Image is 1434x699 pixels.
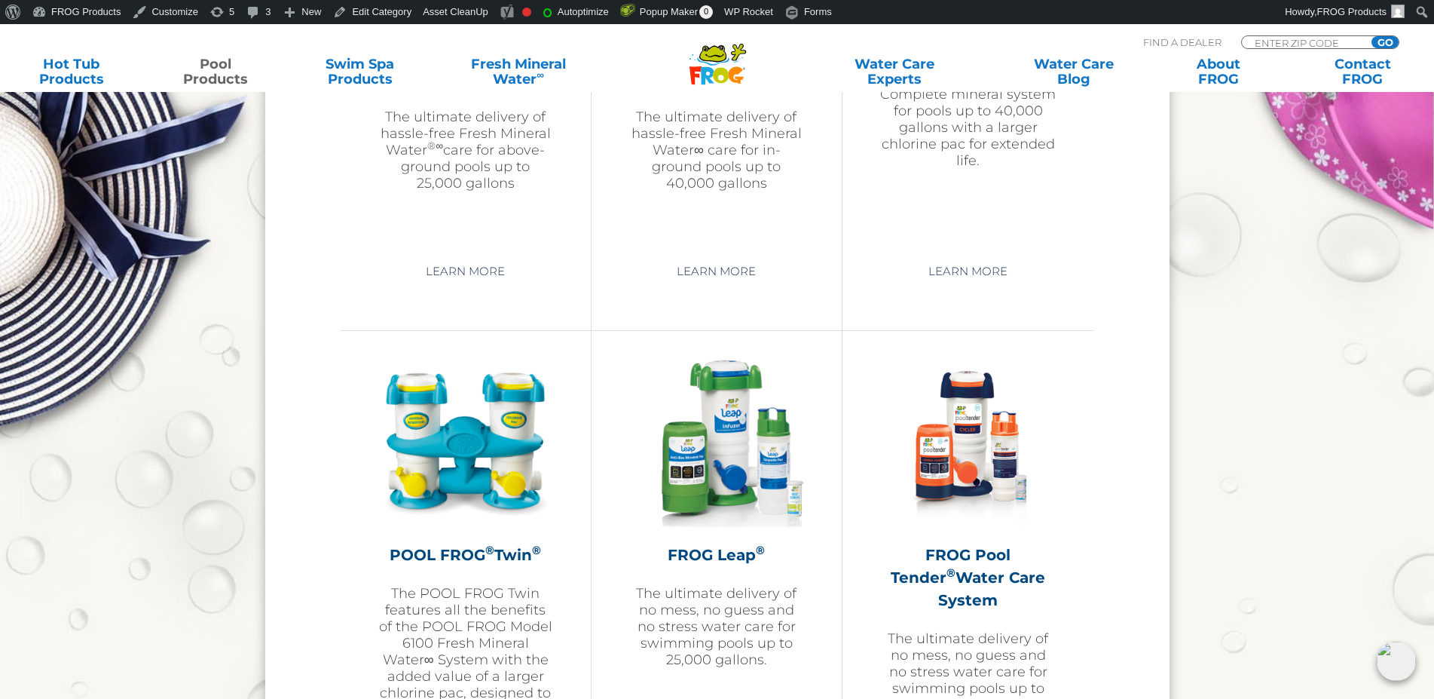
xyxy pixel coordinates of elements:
[911,258,1025,285] a: Learn More
[408,258,522,285] a: Learn More
[485,543,494,557] sup: ®
[160,57,272,87] a: PoolProducts
[378,544,553,566] h2: POOL FROG Twin
[1371,36,1399,48] input: GO
[1018,57,1130,87] a: Water CareBlog
[378,354,553,529] img: pool-product-pool-frog-twin-300x300.png
[1377,642,1416,681] img: openIcon
[881,354,1056,529] img: pool-tender-product-img-v2-300x300.png
[532,543,541,557] sup: ®
[15,57,127,87] a: Hot TubProducts
[880,86,1056,169] p: Complete mineral system for pools up to 40,000 gallons with a larger chlorine pac for extended life.
[427,139,443,152] sup: ®∞
[537,69,544,81] sup: ∞
[1253,36,1355,49] input: Zip Code Form
[629,354,804,529] img: frog-leap-featured-img-v2-300x300.png
[756,543,765,557] sup: ®
[522,8,531,17] div: Needs improvement
[629,109,804,192] p: The ultimate delivery of hassle-free Fresh Mineral Water∞ care for in-ground pools up to 40,000 g...
[1317,6,1387,17] span: FROG Products
[304,57,416,87] a: Swim SpaProducts
[629,585,804,668] p: The ultimate delivery of no mess, no guess and no stress water care for swimming pools up to 25,0...
[699,5,713,19] span: 0
[880,544,1056,612] h2: FROG Pool Tender Water Care System
[1307,57,1419,87] a: ContactFROG
[629,544,804,566] h2: FROG Leap
[378,109,553,192] p: The ultimate delivery of hassle-free Fresh Mineral Water care for above-ground pools up to 25,000...
[659,258,773,285] a: Learn More
[946,566,955,580] sup: ®
[1143,35,1221,49] p: Find A Dealer
[803,57,986,87] a: Water CareExperts
[1162,57,1274,87] a: AboutFROG
[448,57,589,87] a: Fresh MineralWater∞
